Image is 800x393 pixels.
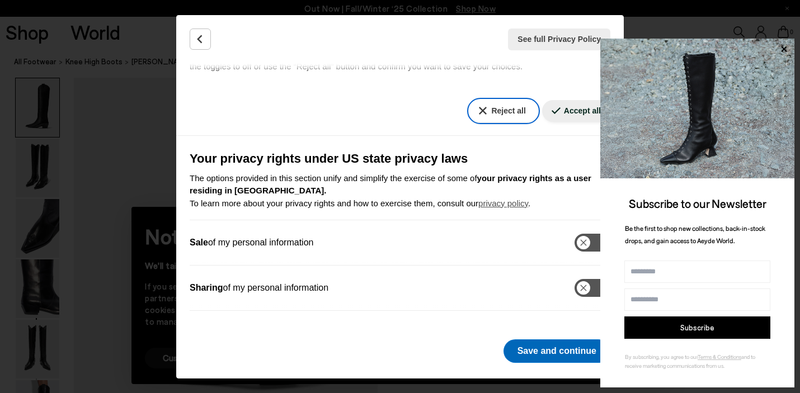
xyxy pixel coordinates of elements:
[190,173,591,196] b: your privacy rights as a user residing in [GEOGRAPHIC_DATA].
[698,353,741,360] a: Terms & Conditions
[190,149,610,168] h3: Your privacy rights under US state privacy laws
[190,29,211,50] button: Back
[190,283,223,292] b: Sharing
[542,100,613,122] button: Accept all
[625,224,765,245] span: Be the first to shop new collections, back-in-stock drops, and gain access to Aeyde World.
[625,353,698,360] span: By subscribing, you agree to our
[190,236,313,249] label: of my personal information
[190,172,610,210] p: The options provided in this section unify and simplify the exercise of some of To learn more abo...
[478,198,528,208] a: privacy policy
[503,339,610,363] button: Save and continue
[517,34,601,45] span: See full Privacy Policy
[624,316,770,339] button: Subscribe
[190,238,208,247] b: Sale
[600,39,794,178] img: 2a6287a1333c9a56320fd6e7b3c4a9a9.jpg
[190,281,328,295] label: of my personal information
[629,196,766,210] span: Subscribe to our Newsletter
[469,100,537,122] button: Reject all
[508,29,610,50] button: See full Privacy Policy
